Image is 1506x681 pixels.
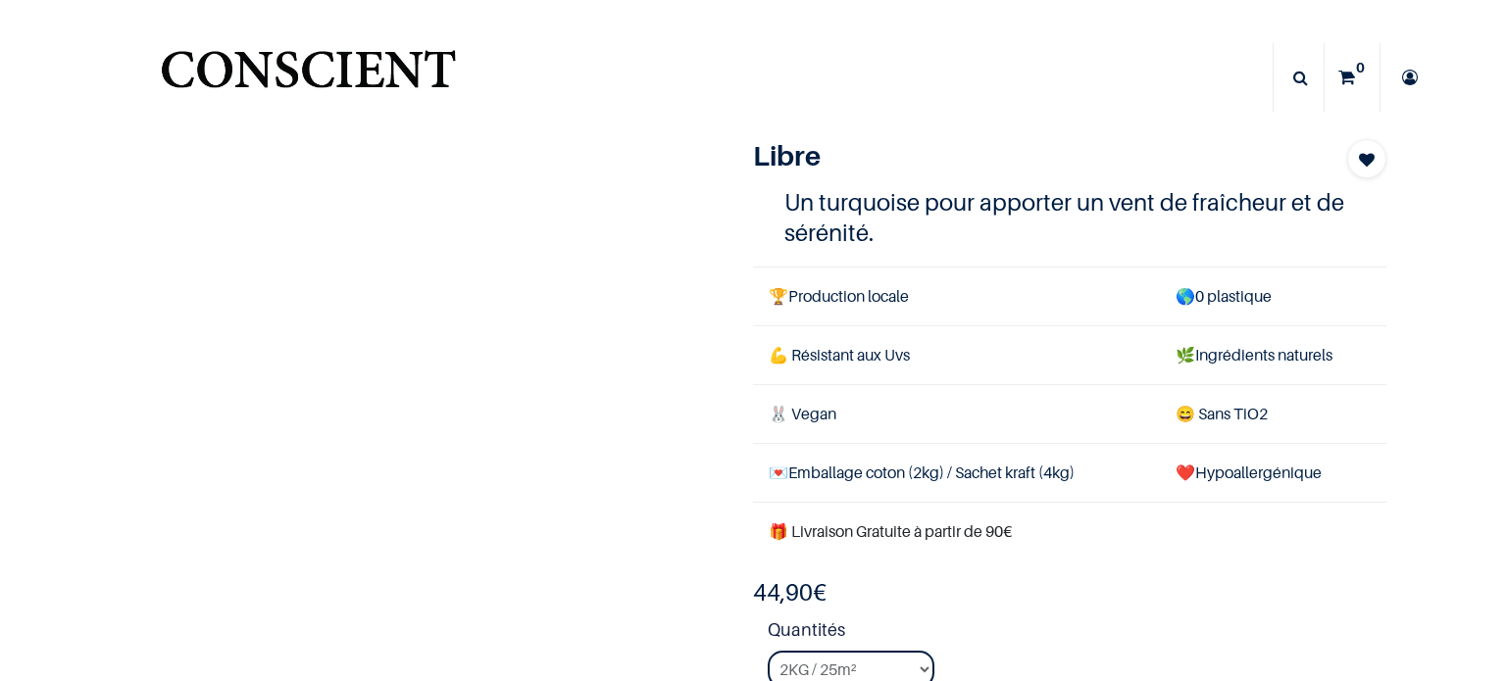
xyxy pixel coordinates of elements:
span: 44,90 [753,578,813,607]
td: 0 plastique [1160,267,1386,325]
strong: Quantités [768,616,1386,651]
span: 🌎 [1176,286,1195,306]
span: 😄 S [1176,404,1207,423]
td: Production locale [753,267,1160,325]
td: Emballage coton (2kg) / Sachet kraft (4kg) [753,444,1160,503]
td: ans TiO2 [1160,384,1386,443]
a: 0 [1325,43,1380,112]
sup: 0 [1351,58,1370,77]
button: Add to wishlist [1347,139,1386,178]
span: 🐰 Vegan [769,404,836,423]
td: Ingrédients naturels [1160,325,1386,384]
span: 🏆 [769,286,788,306]
h1: Libre [753,139,1291,172]
span: 🌿 [1176,345,1195,365]
span: 💌 [769,462,788,482]
b: € [753,578,827,607]
span: 💪 Résistant aux Uvs [769,345,910,365]
span: Add to wishlist [1359,148,1375,171]
img: Conscient [157,39,460,117]
td: ❤️Hypoallergénique [1160,444,1386,503]
a: Logo of Conscient [157,39,460,117]
font: 🎁 Livraison Gratuite à partir de 90€ [769,521,1012,541]
h4: Un turquoise pour apporter un vent de fraîcheur et de sérénité. [784,187,1355,248]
